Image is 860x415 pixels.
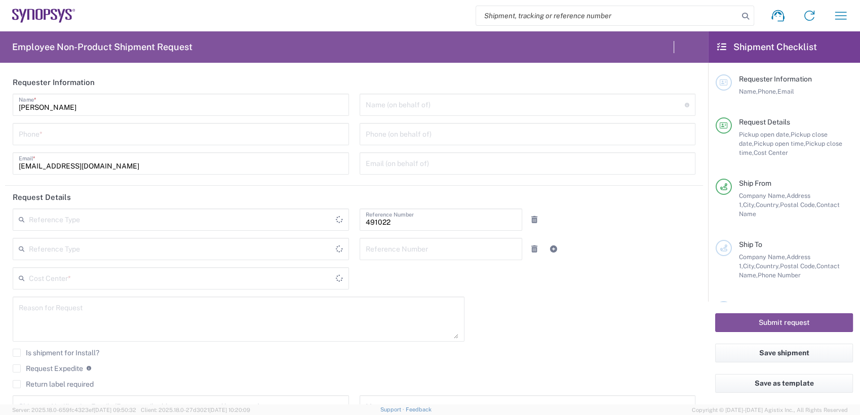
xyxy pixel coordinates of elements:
label: Request Expedite [13,364,83,372]
h2: Employee Non-Product Shipment Request [12,41,192,53]
h2: Shipment Checklist [717,41,817,53]
span: City, [743,262,756,270]
span: Cost Center [754,149,788,156]
span: Postal Code, [780,262,816,270]
span: Phone, [758,88,777,95]
span: Name, [739,88,758,95]
input: Shipment, tracking or reference number [476,6,738,25]
label: Return label required [13,380,94,388]
button: Save shipment [715,344,853,362]
a: Add Reference [546,242,561,256]
span: Company Name, [739,192,787,199]
h2: Request Details [13,192,71,202]
a: Feedback [406,406,432,412]
span: Country, [756,262,780,270]
span: Phone Number [758,271,801,279]
label: Is shipment for Install? [13,349,99,357]
button: Submit request [715,313,853,332]
span: City, [743,201,756,209]
span: Ship From [739,179,771,187]
span: [DATE] 10:20:09 [209,407,250,413]
span: Company Name, [739,253,787,261]
h2: Requester Information [13,77,95,88]
a: Support [380,406,406,412]
span: Pickup open date, [739,131,791,138]
span: Server: 2025.18.0-659fc4323ef [12,407,136,413]
a: Remove Reference [527,213,541,227]
span: Ship To [739,240,762,248]
span: Requester Information [739,75,812,83]
span: Copyright © [DATE]-[DATE] Agistix Inc., All Rights Reserved [692,405,848,414]
span: Email [777,88,794,95]
a: Remove Reference [527,242,541,256]
span: Pickup open time, [754,140,805,147]
span: [DATE] 09:50:32 [94,407,136,413]
span: Country, [756,201,780,209]
button: Save as template [715,374,853,393]
span: Postal Code, [780,201,816,209]
span: Client: 2025.18.0-27d3021 [141,407,250,413]
span: Request Details [739,118,790,126]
